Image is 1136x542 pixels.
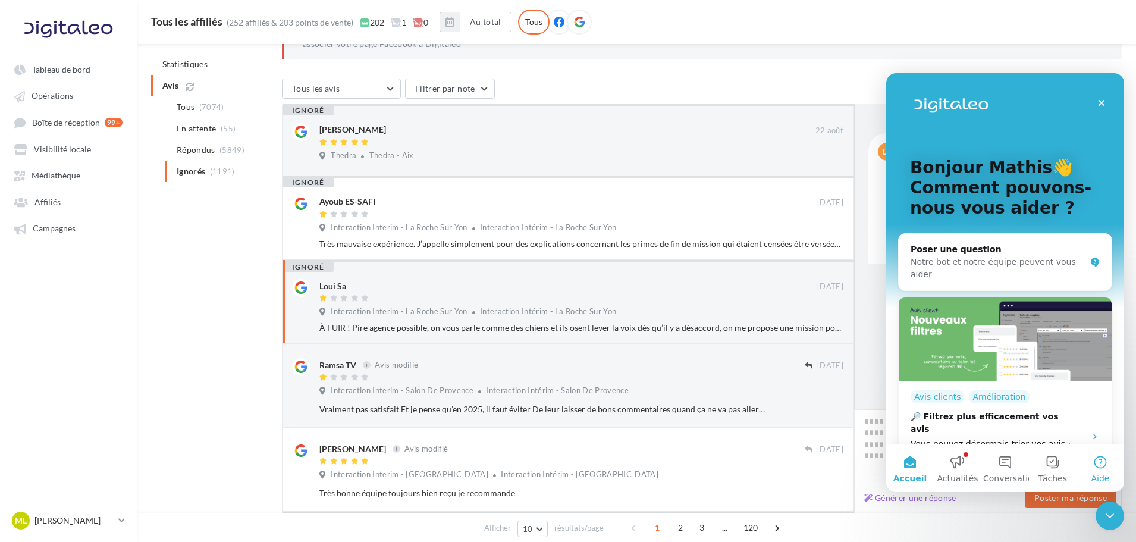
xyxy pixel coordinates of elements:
[692,518,711,537] span: 3
[375,360,418,369] span: Avis modifié
[331,386,473,396] span: Interaction Interim - Salon De Provence
[319,487,766,499] div: Très bonne équipe toujours bien reçu je recommande
[7,217,130,239] a: Campagnes
[460,12,511,32] button: Au total
[360,17,384,29] span: 202
[480,223,616,232] span: Interaction Intérim - La Roche Sur Yon
[648,518,667,537] span: 1
[292,83,340,93] span: Tous les avis
[283,106,334,115] div: ignoré
[369,151,414,160] span: Thedra - Aix
[331,469,488,480] span: Interaction Interim - [GEOGRAPHIC_DATA]
[105,118,123,127] div: 99+
[517,521,548,537] button: 10
[282,79,401,99] button: Tous les avis
[883,146,892,158] span: LS
[484,522,511,534] span: Afficher
[331,223,467,233] span: Interaction Interim - La Roche Sur Yon
[501,469,658,479] span: Interaction Intérim - Valenciennes
[151,16,222,27] div: Tous les affiliés
[283,178,334,187] div: ignoré
[303,39,461,49] a: associer votre page Facebook à Digitaleo
[319,196,375,208] div: Ayoub ES-SAFI
[817,444,843,455] span: [DATE]
[319,359,356,371] div: Ramsa TV
[15,515,27,527] span: ML
[227,17,353,29] div: (252 affiliés & 203 points de vente)
[319,403,766,415] div: Vraiment pas satisfait Et je pense qu’en 2025, il faut éviter De leur laisser de bons commentaire...
[859,491,961,505] button: Générer une réponse
[886,73,1124,492] iframe: Intercom live chat
[319,280,346,292] div: Loui Sa
[716,518,735,537] span: ...
[33,224,76,234] span: Campagnes
[177,123,216,134] span: En attente
[405,79,495,99] button: Filtrer par note
[739,518,763,537] span: 120
[319,238,843,250] div: Très mauvaise expérience. J’appelle simplement pour des explications concernant les primes de fin...
[34,144,91,154] span: Visibilité locale
[221,124,236,133] span: (55)
[440,12,511,32] button: Au total
[34,197,61,207] span: Affiliés
[331,151,356,161] span: Thedra
[7,164,130,186] a: Médiathèque
[319,322,843,334] div: À FUIR ! Pire agence possible, on vous parle comme des chiens et ils osent lever la voix dès qu’i...
[10,509,127,532] a: ML [PERSON_NAME]
[404,444,448,453] span: Avis modifié
[199,102,224,112] span: (7074)
[486,386,629,395] span: Interaction Intérim - Salon De Provence
[523,524,533,534] span: 10
[177,101,194,113] span: Tous
[32,91,73,101] span: Opérations
[817,361,843,371] span: [DATE]
[7,84,130,106] a: Opérations
[32,117,100,127] span: Boîte de réception
[7,191,130,212] a: Affiliés
[817,281,843,292] span: [DATE]
[319,124,386,136] div: [PERSON_NAME]
[7,138,130,159] a: Visibilité locale
[34,515,114,527] p: [PERSON_NAME]
[817,198,843,208] span: [DATE]
[219,145,244,155] span: (5849)
[162,59,208,69] span: Statistiques
[7,111,130,133] a: Boîte de réception 99+
[815,126,843,136] span: 22 août
[554,522,604,534] span: résultats/page
[1096,502,1124,530] iframe: Intercom live chat
[32,64,90,74] span: Tableau de bord
[319,443,386,455] div: [PERSON_NAME]
[413,17,428,29] span: 0
[283,262,334,272] div: ignoré
[518,10,550,35] div: Tous
[32,171,80,181] span: Médiathèque
[7,58,130,80] a: Tableau de bord
[331,306,467,317] span: Interaction Interim - La Roche Sur Yon
[1025,488,1116,508] button: Poster ma réponse
[480,306,616,316] span: Interaction Intérim - La Roche Sur Yon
